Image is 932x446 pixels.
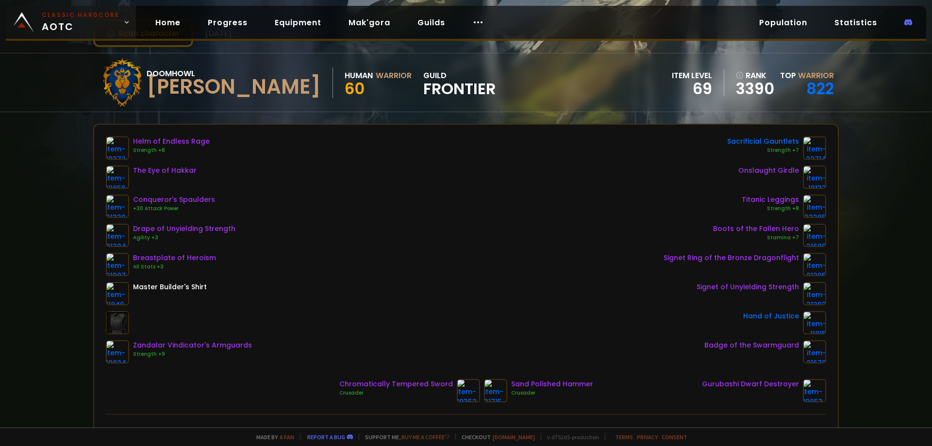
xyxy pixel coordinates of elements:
img: item-21205 [803,253,826,276]
div: Signet of Unyielding Strength [697,282,799,292]
img: item-19856 [106,165,129,189]
img: item-11840 [106,282,129,305]
a: [DOMAIN_NAME] [493,433,535,441]
img: item-19372 [106,136,129,160]
div: Agility +3 [133,234,235,242]
div: Sand Polished Hammer [511,379,593,389]
span: Warrior [798,70,834,81]
span: v. d752d5 - production [541,433,599,441]
img: item-21688 [803,224,826,247]
div: Strength +8 [133,147,210,154]
a: Mak'gora [341,13,398,33]
span: Support me, [359,433,449,441]
div: Hand of Justice [743,311,799,321]
a: Report a bug [307,433,345,441]
div: Strength +9 [133,350,252,358]
div: [PERSON_NAME] [147,80,321,94]
div: Chromatically Tempered Sword [339,379,453,389]
span: Made by [250,433,294,441]
div: Stamina +7 [713,234,799,242]
a: Home [148,13,188,33]
span: AOTC [42,11,119,34]
img: item-21330 [106,195,129,218]
img: item-11815 [803,311,826,334]
div: Strength +7 [727,147,799,154]
div: 5422 [795,426,815,438]
div: Conqueror's Spaulders [133,195,215,205]
div: Titanic Leggings [742,195,799,205]
img: item-19824 [106,340,129,363]
div: Helm of Endless Rage [133,136,210,147]
div: Onslaught Girdle [738,165,799,176]
img: item-22714 [803,136,826,160]
a: 3390 [736,82,774,96]
div: Stamina [298,426,331,438]
div: Master Builder's Shirt [133,282,207,292]
div: 4569 [254,426,274,438]
div: Warrior [376,69,412,82]
div: Badge of the Swarmguard [704,340,799,350]
img: item-21670 [803,340,826,363]
img: item-21997 [106,253,129,276]
div: Human [345,69,373,82]
div: Zandalar Vindicator's Armguards [133,340,252,350]
div: 69 [672,82,712,96]
div: The Eye of Hakkar [133,165,197,176]
img: item-21394 [106,224,129,247]
div: Top [780,69,834,82]
span: Frontier [423,82,496,96]
div: item level [672,69,712,82]
div: Strength +8 [742,205,799,213]
div: Crusader [339,389,453,397]
a: Progress [200,13,255,33]
img: item-21715 [484,379,507,402]
div: 1150 [620,426,634,438]
img: item-19853 [803,379,826,402]
a: Classic HardcoreAOTC [6,6,136,39]
div: Crusader [511,389,593,397]
div: Armor [658,426,682,438]
a: Statistics [827,13,885,33]
a: 822 [806,78,834,99]
a: Guilds [410,13,453,33]
a: Consent [662,433,687,441]
img: item-21393 [803,282,826,305]
img: item-19137 [803,165,826,189]
a: Terms [615,433,633,441]
div: guild [423,69,496,96]
small: Classic Hardcore [42,11,119,19]
div: Gurubashi Dwarf Destroyer [702,379,799,389]
div: All Stats +3 [133,263,216,271]
div: Breastplate of Heroism [133,253,216,263]
span: 60 [345,78,365,99]
img: item-22385 [803,195,826,218]
a: a fan [280,433,294,441]
div: Boots of the Fallen Hero [713,224,799,234]
div: rank [736,69,774,82]
a: Equipment [267,13,329,33]
div: Drape of Unyielding Strength [133,224,235,234]
div: Health [117,426,143,438]
img: item-19352 [457,379,480,402]
div: Doomhowl [147,67,321,80]
a: Buy me a coffee [401,433,449,441]
a: Population [751,13,815,33]
div: Sacrificial Gauntlets [727,136,799,147]
a: Privacy [637,433,658,441]
div: +30 Attack Power [133,205,215,213]
span: Checkout [455,433,535,441]
div: 294 [439,426,454,438]
div: Signet Ring of the Bronze Dragonflight [664,253,799,263]
div: Attack Power [478,426,530,438]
